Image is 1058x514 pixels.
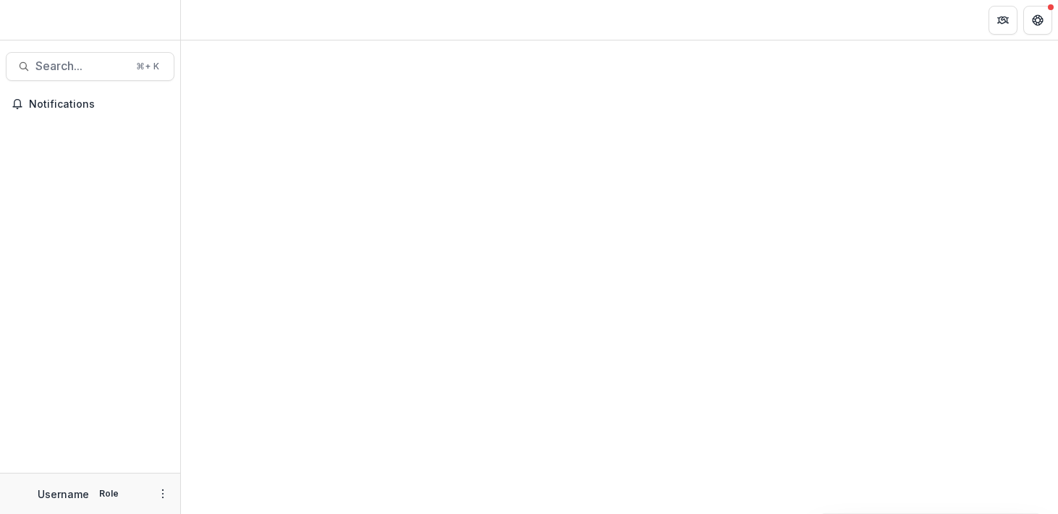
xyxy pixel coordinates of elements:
[35,59,127,73] span: Search...
[38,487,89,502] p: Username
[187,9,248,30] nav: breadcrumb
[6,52,174,81] button: Search...
[133,59,162,74] div: ⌘ + K
[6,93,174,116] button: Notifications
[154,485,172,502] button: More
[989,6,1017,35] button: Partners
[95,487,123,500] p: Role
[29,98,169,111] span: Notifications
[1023,6,1052,35] button: Get Help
